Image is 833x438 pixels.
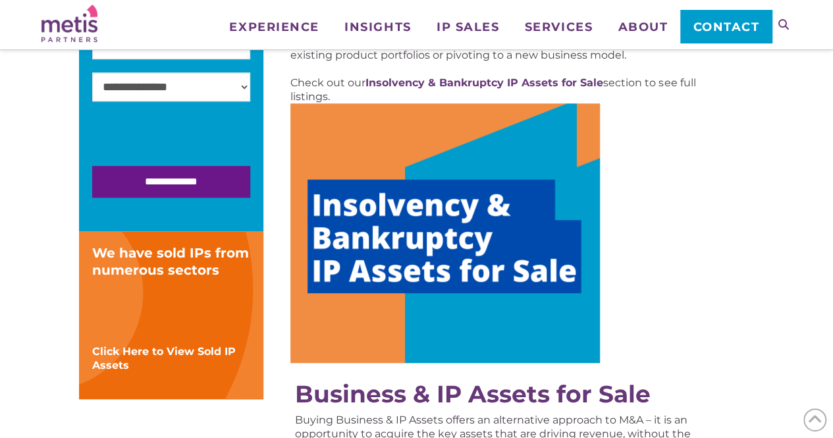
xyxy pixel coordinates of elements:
span: Insights [344,21,411,33]
iframe: reCAPTCHA [92,115,292,166]
span: Experience [229,21,319,33]
a: Contact [680,10,772,43]
div: We have sold IPs from numerous sectors [92,244,250,279]
img: Metis Partners [41,5,97,42]
a: Business & IP Assets for Sale [294,379,650,408]
a: Insolvency & Bankruptcy IP Assets for Sale [365,76,603,89]
span: Contact [693,21,760,33]
p: Check out our section to see full listings. [290,76,730,103]
span: Services [525,21,593,33]
a: Click Here to View Sold IP Assets [92,345,236,371]
span: Back to Top [803,408,826,431]
img: Image [290,103,600,363]
span: IP Sales [437,21,499,33]
span: About [618,21,668,33]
